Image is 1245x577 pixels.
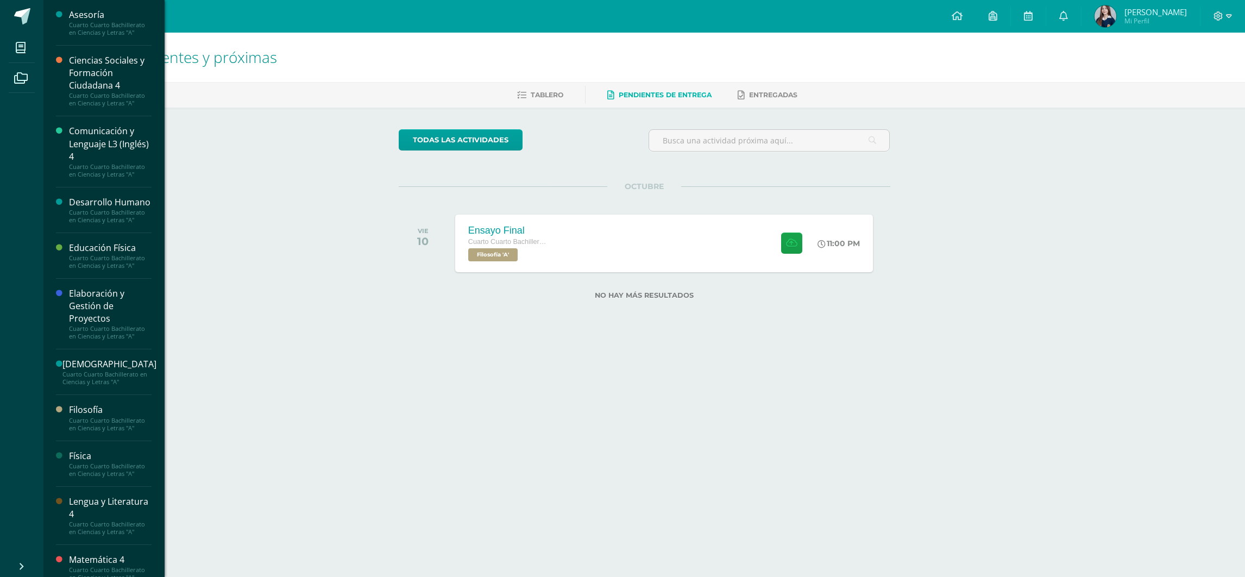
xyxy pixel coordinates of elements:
a: Comunicación y Lenguaje L3 (Inglés) 4Cuarto Cuarto Bachillerato en Ciencias y Letras "A" [69,125,152,178]
a: Elaboración y Gestión de ProyectosCuarto Cuarto Bachillerato en Ciencias y Letras "A" [69,287,152,340]
a: Lengua y Literatura 4Cuarto Cuarto Bachillerato en Ciencias y Letras "A" [69,496,152,536]
div: Matemática 4 [69,554,152,566]
span: Actividades recientes y próximas [56,47,277,67]
div: Filosofía [69,404,152,416]
span: Pendientes de entrega [619,91,712,99]
div: Cuarto Cuarto Bachillerato en Ciencias y Letras "A" [69,21,152,36]
div: Asesoría [69,9,152,21]
div: Comunicación y Lenguaje L3 (Inglés) 4 [69,125,152,162]
div: Educación Física [69,242,152,254]
div: Desarrollo Humano [69,196,152,209]
div: Cuarto Cuarto Bachillerato en Ciencias y Letras "A" [69,92,152,107]
div: Cuarto Cuarto Bachillerato en Ciencias y Letras "A" [69,520,152,536]
span: Cuarto Cuarto Bachillerato en Ciencias y Letras [468,238,550,246]
div: Física [69,450,152,462]
a: FilosofíaCuarto Cuarto Bachillerato en Ciencias y Letras "A" [69,404,152,431]
span: Tablero [531,91,563,99]
div: Elaboración y Gestión de Proyectos [69,287,152,325]
a: Pendientes de entrega [607,86,712,104]
a: Tablero [517,86,563,104]
div: VIE [417,227,429,235]
label: No hay más resultados [399,291,890,299]
div: Cuarto Cuarto Bachillerato en Ciencias y Letras "A" [69,462,152,478]
div: Cuarto Cuarto Bachillerato en Ciencias y Letras "A" [62,371,156,386]
a: AsesoríaCuarto Cuarto Bachillerato en Ciencias y Letras "A" [69,9,152,36]
div: Cuarto Cuarto Bachillerato en Ciencias y Letras "A" [69,254,152,269]
div: 10 [417,235,429,248]
input: Busca una actividad próxima aquí... [649,130,890,151]
a: Ciencias Sociales y Formación Ciudadana 4Cuarto Cuarto Bachillerato en Ciencias y Letras "A" [69,54,152,107]
div: Ciencias Sociales y Formación Ciudadana 4 [69,54,152,92]
div: Cuarto Cuarto Bachillerato en Ciencias y Letras "A" [69,325,152,340]
a: todas las Actividades [399,129,523,150]
span: OCTUBRE [607,181,681,191]
a: Desarrollo HumanoCuarto Cuarto Bachillerato en Ciencias y Letras "A" [69,196,152,224]
span: Filosofía 'A' [468,248,518,261]
div: Cuarto Cuarto Bachillerato en Ciencias y Letras "A" [69,417,152,432]
div: 11:00 PM [818,239,860,248]
div: [DEMOGRAPHIC_DATA] [62,358,156,371]
a: Entregadas [738,86,797,104]
div: Cuarto Cuarto Bachillerato en Ciencias y Letras "A" [69,163,152,178]
div: Lengua y Literatura 4 [69,496,152,520]
a: [DEMOGRAPHIC_DATA]Cuarto Cuarto Bachillerato en Ciencias y Letras "A" [62,358,156,386]
a: Educación FísicaCuarto Cuarto Bachillerato en Ciencias y Letras "A" [69,242,152,269]
span: [PERSON_NAME] [1124,7,1187,17]
span: Entregadas [749,91,797,99]
a: FísicaCuarto Cuarto Bachillerato en Ciencias y Letras "A" [69,450,152,478]
div: Cuarto Cuarto Bachillerato en Ciencias y Letras "A" [69,209,152,224]
img: 7708cd0b73756431febfe592d11b0f23.png [1095,5,1116,27]
div: Ensayo Final [468,225,550,236]
span: Mi Perfil [1124,16,1187,26]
